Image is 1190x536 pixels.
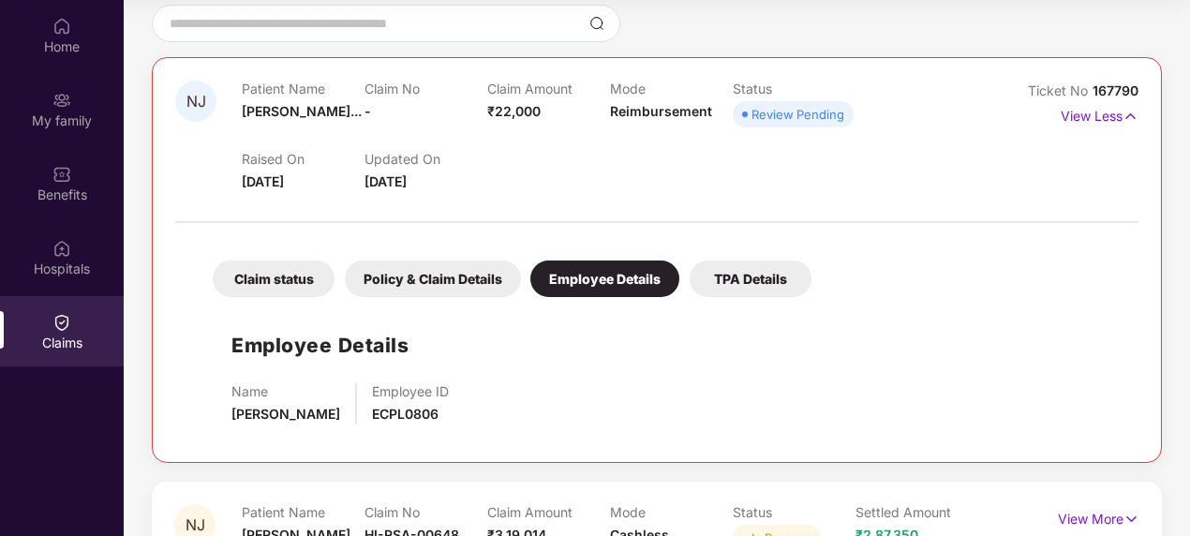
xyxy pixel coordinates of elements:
[1093,82,1138,98] span: 167790
[733,504,855,520] p: Status
[1058,504,1139,529] p: View More
[186,94,206,110] span: NJ
[372,406,439,422] span: ECPL0806
[589,16,604,31] img: svg+xml;base64,PHN2ZyBpZD0iU2VhcmNoLTMyeDMyIiB4bWxucz0iaHR0cDovL3d3dy53My5vcmcvMjAwMC9zdmciIHdpZH...
[364,504,487,520] p: Claim No
[242,103,362,119] span: [PERSON_NAME]...
[364,173,407,189] span: [DATE]
[52,17,71,36] img: svg+xml;base64,PHN2ZyBpZD0iSG9tZSIgeG1sbnM9Imh0dHA6Ly93d3cudzMub3JnLzIwMDAvc3ZnIiB3aWR0aD0iMjAiIG...
[345,261,521,297] div: Policy & Claim Details
[52,313,71,332] img: svg+xml;base64,PHN2ZyBpZD0iQ2xhaW0iIHhtbG5zPSJodHRwOi8vd3d3LnczLm9yZy8yMDAwL3N2ZyIgd2lkdGg9IjIwIi...
[1123,106,1138,127] img: svg+xml;base64,PHN2ZyB4bWxucz0iaHR0cDovL3d3dy53My5vcmcvMjAwMC9zdmciIHdpZHRoPSIxNyIgaGVpZ2h0PSIxNy...
[610,504,733,520] p: Mode
[231,406,340,422] span: [PERSON_NAME]
[1028,82,1093,98] span: Ticket No
[610,81,733,97] p: Mode
[1123,509,1139,529] img: svg+xml;base64,PHN2ZyB4bWxucz0iaHR0cDovL3d3dy53My5vcmcvMjAwMC9zdmciIHdpZHRoPSIxNyIgaGVpZ2h0PSIxNy...
[242,81,364,97] p: Patient Name
[690,261,811,297] div: TPA Details
[364,151,487,167] p: Updated On
[487,81,610,97] p: Claim Amount
[372,383,449,399] p: Employee ID
[231,383,340,399] p: Name
[231,330,409,361] h1: Employee Details
[52,239,71,258] img: svg+xml;base64,PHN2ZyBpZD0iSG9zcGl0YWxzIiB4bWxucz0iaHR0cDovL3d3dy53My5vcmcvMjAwMC9zdmciIHdpZHRoPS...
[733,81,855,97] p: Status
[242,504,364,520] p: Patient Name
[487,504,610,520] p: Claim Amount
[487,103,541,119] span: ₹22,000
[52,165,71,184] img: svg+xml;base64,PHN2ZyBpZD0iQmVuZWZpdHMiIHhtbG5zPSJodHRwOi8vd3d3LnczLm9yZy8yMDAwL3N2ZyIgd2lkdGg9Ij...
[610,103,712,119] span: Reimbursement
[242,151,364,167] p: Raised On
[855,504,978,520] p: Settled Amount
[186,517,205,533] span: NJ
[530,261,679,297] div: Employee Details
[364,81,487,97] p: Claim No
[213,261,335,297] div: Claim status
[242,173,284,189] span: [DATE]
[1061,101,1138,127] p: View Less
[52,91,71,110] img: svg+xml;base64,PHN2ZyB3aWR0aD0iMjAiIGhlaWdodD0iMjAiIHZpZXdCb3g9IjAgMCAyMCAyMCIgZmlsbD0ibm9uZSIgeG...
[364,103,371,119] span: -
[751,105,844,124] div: Review Pending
